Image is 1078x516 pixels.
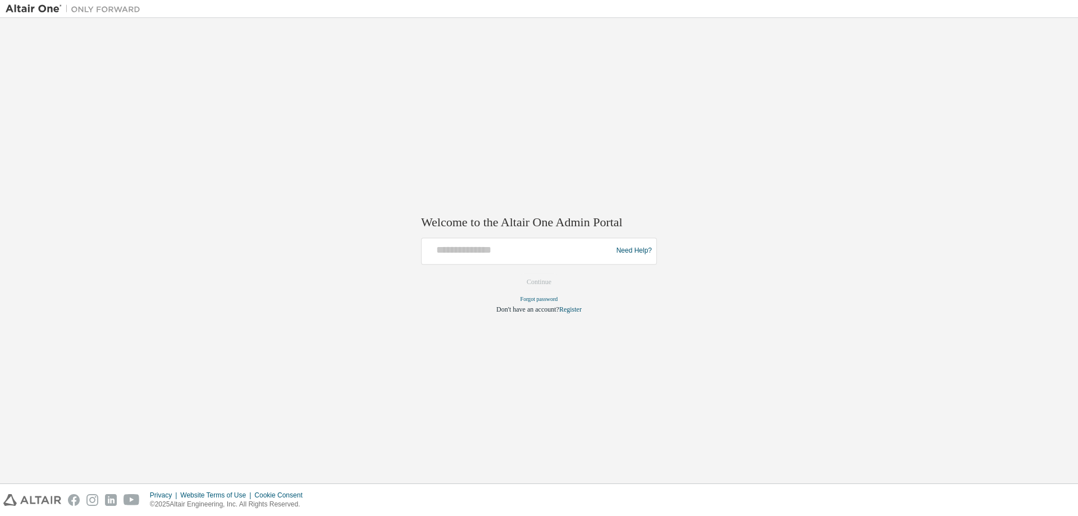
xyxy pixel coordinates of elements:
[520,296,558,302] a: Forgot password
[559,305,582,313] a: Register
[68,494,80,506] img: facebook.svg
[3,494,61,506] img: altair_logo.svg
[124,494,140,506] img: youtube.svg
[616,251,652,252] a: Need Help?
[86,494,98,506] img: instagram.svg
[180,491,254,500] div: Website Terms of Use
[254,491,309,500] div: Cookie Consent
[421,215,657,231] h2: Welcome to the Altair One Admin Portal
[105,494,117,506] img: linkedin.svg
[150,491,180,500] div: Privacy
[150,500,309,509] p: © 2025 Altair Engineering, Inc. All Rights Reserved.
[6,3,146,15] img: Altair One
[496,305,559,313] span: Don't have an account?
